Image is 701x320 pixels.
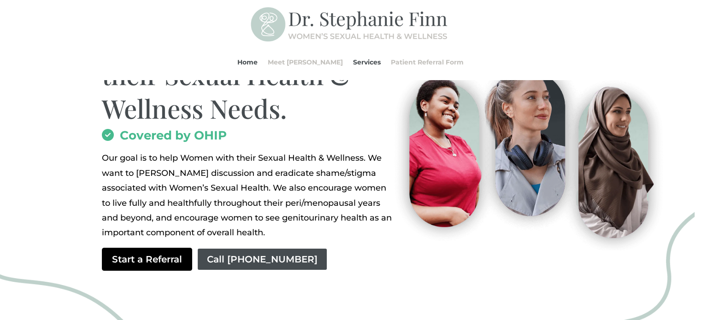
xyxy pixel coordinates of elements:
a: Meet [PERSON_NAME] [268,45,343,80]
a: Start a Referral [102,248,192,271]
a: Home [237,45,258,80]
img: Visit-Pleasure-MD-Ontario-Women-Sexual-Health-and-Wellness [383,53,669,250]
div: Page 1 [102,151,395,240]
a: Patient Referral Form [391,45,464,80]
h2: Covered by OHIP [102,129,395,146]
a: Call [PHONE_NUMBER] [197,248,328,271]
a: Services [353,45,381,80]
p: Our goal is to help Women with their Sexual Health & Wellness. We want to [PERSON_NAME] discussio... [102,151,395,240]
